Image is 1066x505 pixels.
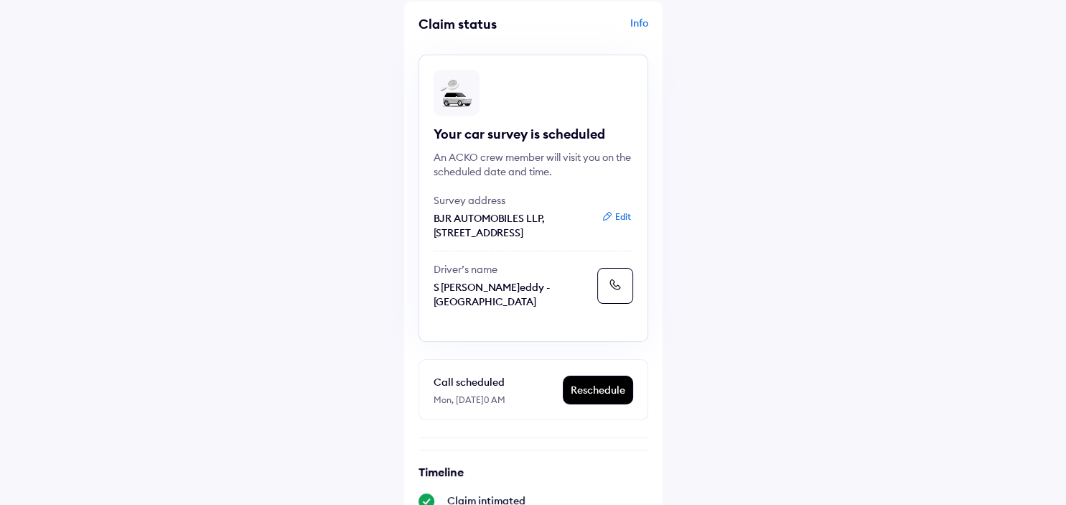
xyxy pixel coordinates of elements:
div: An ACKO crew member will visit you on the scheduled date and time. [434,150,633,179]
div: Your car survey is scheduled [434,126,633,143]
h6: Timeline [419,465,648,479]
div: Claim status [419,16,530,32]
div: Reschedule [564,376,632,404]
div: Mon, [DATE]0 AM [434,391,562,406]
div: Info [537,16,648,43]
p: S [PERSON_NAME]eddy - [GEOGRAPHIC_DATA] [434,280,592,309]
p: Driver’s name [434,262,592,277]
div: Call scheduled [434,374,562,391]
p: BJR AUTOMOBILES LLP, [STREET_ADDRESS] [434,211,592,240]
p: Survey address [434,193,592,208]
button: Edit [597,210,635,224]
